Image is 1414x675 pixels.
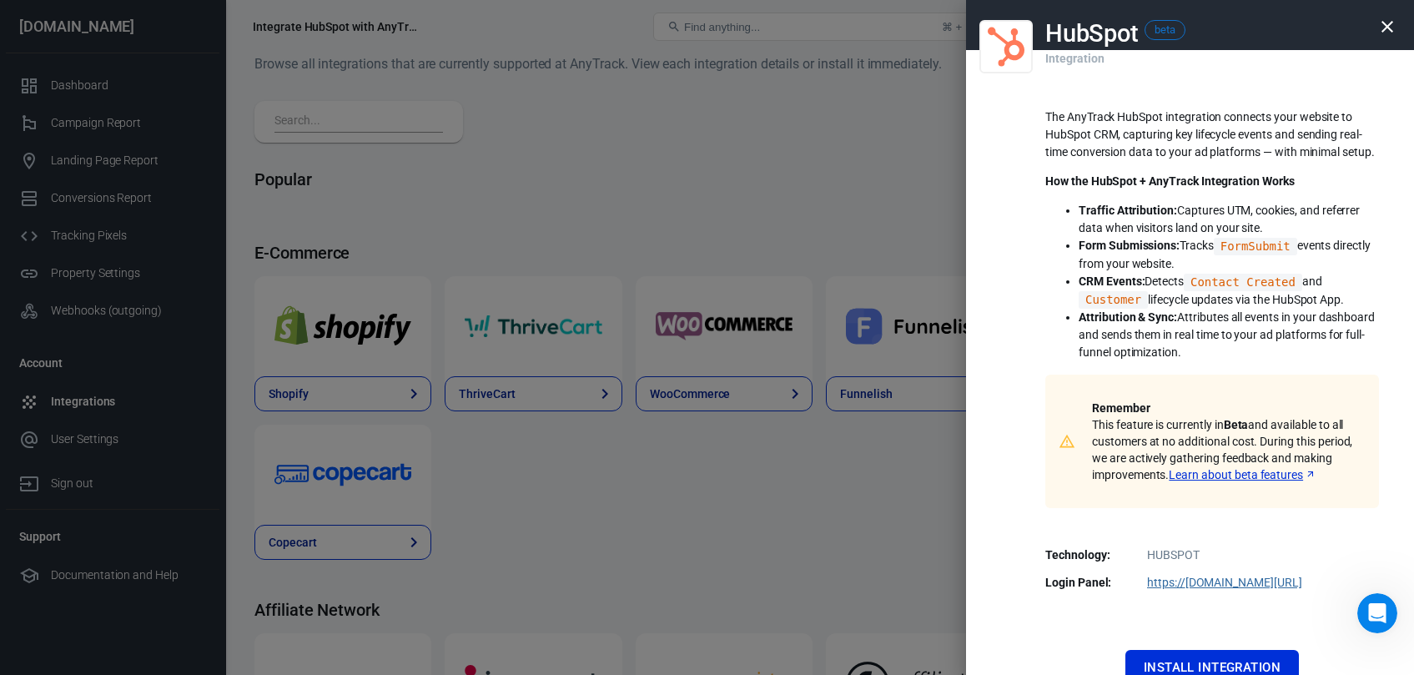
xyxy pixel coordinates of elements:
[1045,547,1129,564] dt: Technology:
[1079,239,1180,252] strong: Form Submissions:
[1045,174,1295,188] strong: How the HubSpot + AnyTrack Integration Works
[1169,466,1316,483] a: Learn about beta features
[988,23,1024,70] img: HubSpot
[1045,33,1104,68] p: Integration
[1045,108,1379,161] p: The AnyTrack HubSpot integration connects your website to HubSpot CRM, capturing key lifecycle ev...
[1357,593,1397,633] iframe: Intercom live chat
[1214,238,1297,255] code: Click to copy
[1055,547,1369,564] dd: HUBSPOT
[1079,275,1145,288] strong: CRM Events:
[1079,273,1379,310] li: Detects and lifecycle updates via the HubSpot App.
[1079,309,1379,361] li: Attributes all events in your dashboard and sends them in real time to your ad platforms for full...
[1045,20,1138,47] h2: HubSpot
[1184,274,1302,291] code: Click to copy
[1079,237,1379,273] li: Tracks events directly from your website.
[1079,291,1148,309] code: Click to copy
[1079,202,1379,237] li: Captures UTM, cookies, and referrer data when visitors land on your site.
[1224,418,1249,431] strong: Beta
[1147,576,1302,589] a: https://[DOMAIN_NAME][URL]
[1079,310,1177,324] strong: Attribution & Sync:
[1045,574,1129,592] dt: Login Panel:
[1092,401,1150,415] strong: Remember
[1092,400,1359,483] p: This feature is currently in and available to all customers at no additional cost. During this pe...
[1079,204,1177,217] strong: Traffic Attribution:
[1155,22,1175,38] div: beta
